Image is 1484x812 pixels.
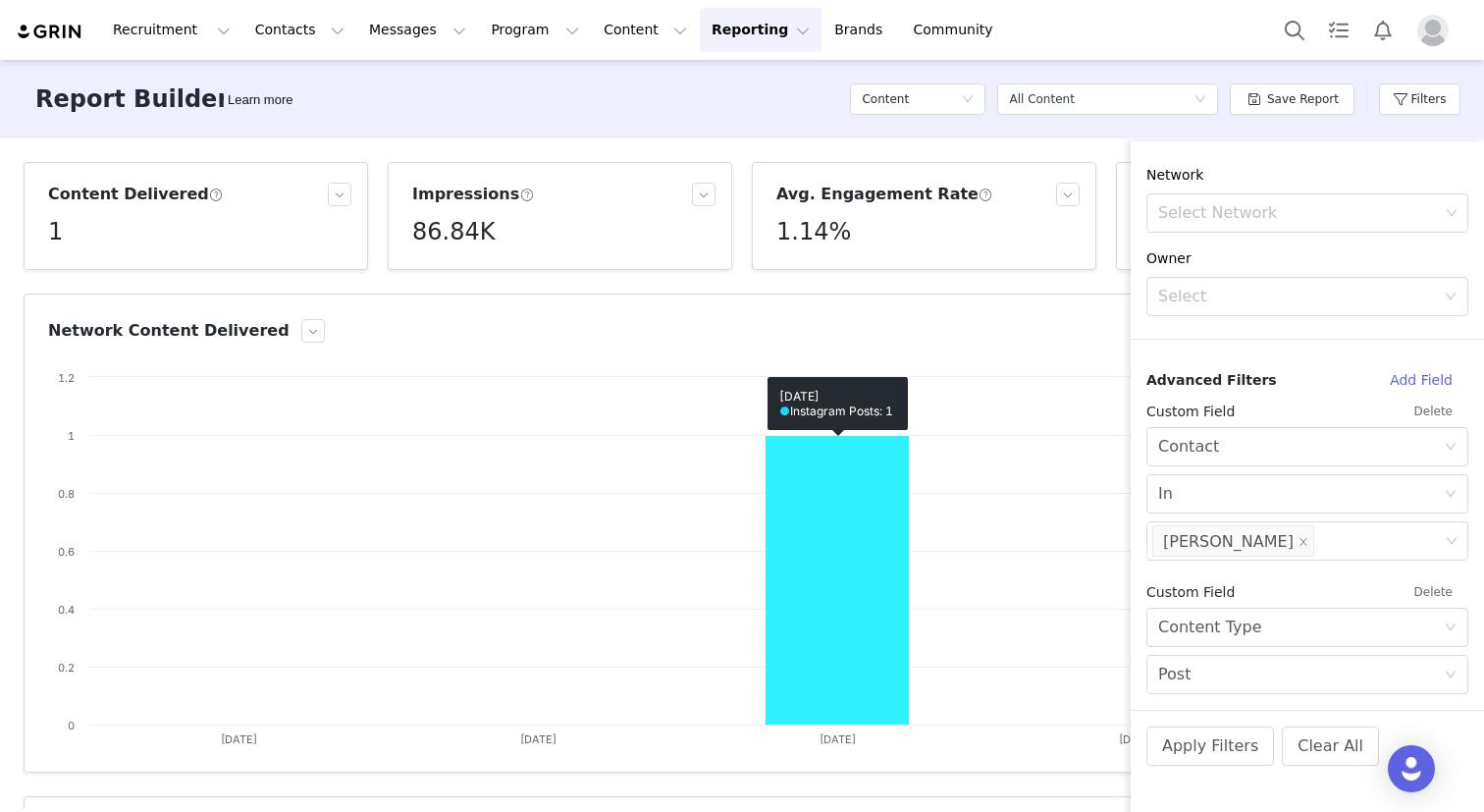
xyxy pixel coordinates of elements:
div: [PERSON_NAME] [1163,526,1294,558]
h3: Network Content Delivered [48,319,290,343]
a: Brands [822,8,900,52]
i: icon: down [1446,207,1457,221]
h5: Content [862,84,909,114]
span: Advanced Filters [1146,370,1277,391]
a: Community [902,8,1014,52]
h3: Report Builder [35,81,229,117]
button: Apply Filters [1146,727,1274,766]
text: [DATE] [820,732,856,746]
button: Delete [1399,396,1468,427]
div: Contact [1158,428,1219,465]
h5: 1 [48,214,63,249]
text: 0.2 [58,661,75,675]
button: Contacts [243,8,356,52]
i: icon: down [1445,622,1457,635]
button: Filters [1379,83,1460,115]
button: Save Report [1230,83,1354,115]
img: placeholder-profile.jpg [1417,15,1449,46]
div: In [1158,475,1173,513]
text: [DATE] [221,732,257,746]
button: Notifications [1361,8,1404,52]
button: Program [479,8,591,52]
i: icon: close [1298,537,1308,549]
text: [DATE] [520,732,556,746]
h3: Content Delivered [48,183,224,206]
div: Select [1158,287,1435,306]
button: Recruitment [101,8,242,52]
div: Network [1146,165,1468,186]
text: [DATE] [1119,732,1155,746]
div: All Content [1009,84,1074,114]
div: Select Network [1158,203,1439,223]
button: Search [1273,8,1316,52]
button: Add Field [1374,364,1468,396]
div: Post [1158,656,1191,693]
img: grin logo [16,23,84,41]
i: icon: down [1445,291,1457,304]
i: icon: down [1445,441,1457,455]
h5: 86.84K [412,214,495,249]
i: icon: down [1194,93,1206,107]
text: 0.6 [58,545,75,559]
li: Kilian Bron [1152,525,1314,557]
div: Owner [1146,248,1468,269]
button: Profile [1405,15,1468,46]
div: Content Type [1158,609,1261,646]
div: Open Intercom Messenger [1388,745,1435,792]
a: Tasks [1317,8,1360,52]
i: icon: down [1445,488,1457,502]
i: icon: down [962,93,974,107]
button: Content [592,8,699,52]
button: Clear All [1282,727,1379,766]
button: Reporting [700,8,821,52]
button: Messages [357,8,478,52]
text: 0.8 [58,487,75,501]
h3: Impressions [412,183,534,206]
span: Custom Field [1146,582,1235,603]
text: 1.2 [58,371,75,385]
h3: Avg. Engagement Rate [776,183,993,206]
span: Custom Field [1146,402,1235,422]
text: 0.4 [58,603,75,617]
div: Tooltip anchor [224,90,296,110]
button: Delete [1399,576,1468,608]
text: 1 [68,429,75,443]
text: 0 [68,719,75,732]
h5: 1.14% [776,214,851,249]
